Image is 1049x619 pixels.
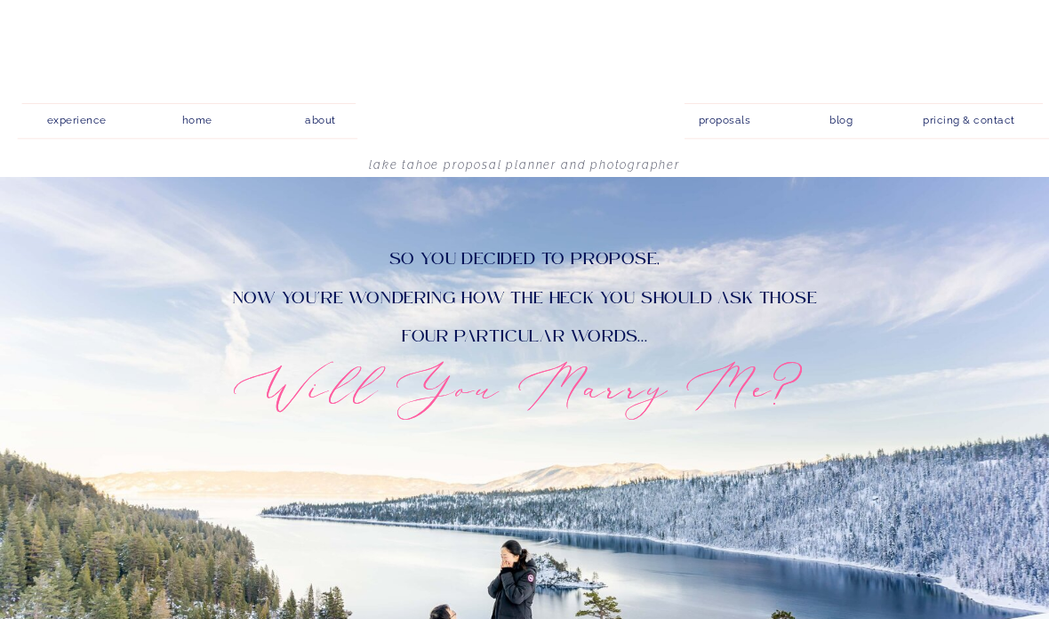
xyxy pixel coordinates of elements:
[917,109,1022,133] a: pricing & contact
[295,109,345,125] a: about
[124,351,926,423] h2: Will You Marry Me?
[816,109,866,125] a: blog
[165,240,885,351] p: So you decided to propose, now you're wondering how the heck you should ask those four particular...
[35,109,117,125] a: experience
[172,109,222,125] a: home
[254,158,795,181] h1: Lake Tahoe Proposal Planner and Photographer
[699,109,749,125] a: proposals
